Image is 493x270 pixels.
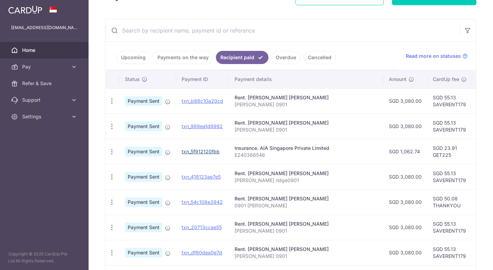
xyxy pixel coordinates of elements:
p: 0901 [PERSON_NAME] [235,202,378,209]
a: txn_df80dea0e7d [182,250,222,255]
td: SGD 3,080.00 [383,88,427,114]
td: SGD 50.08 THANKYOU [427,189,472,215]
p: [PERSON_NAME] 0901 [235,101,378,108]
div: Rent. [PERSON_NAME] [PERSON_NAME] [235,246,378,253]
a: txn_418123ae7e5 [182,174,221,180]
p: [EMAIL_ADDRESS][DOMAIN_NAME] [11,24,77,31]
input: Search by recipient name, payment id or reference [106,19,459,42]
span: CardUp fee [433,76,459,83]
img: CardUp [8,6,42,14]
p: [PERSON_NAME] 0901 [235,227,378,234]
a: Read more on statuses [406,53,468,60]
th: Payment ID [176,70,229,88]
a: Recipient paid [216,51,268,64]
span: Status [125,76,140,83]
a: Cancelled [303,51,336,64]
a: txn_54c108e3942 [182,199,223,205]
span: Pay [22,63,68,70]
span: Payment Sent [125,172,162,182]
span: Payment Sent [125,197,162,207]
td: SGD 55.13 SAVERENT179 [427,215,472,240]
div: Rent. [PERSON_NAME] [PERSON_NAME] [235,195,378,202]
span: Payment Sent [125,248,162,258]
a: txn_b88c10a20cd [182,98,223,104]
td: SGD 3,080.00 [383,215,427,240]
span: Payment Sent [125,223,162,232]
td: SGD 23.91 GET225 [427,139,472,164]
span: Amount [389,76,407,83]
p: [PERSON_NAME] 0901 [235,126,378,133]
div: Rent. [PERSON_NAME] [PERSON_NAME] [235,119,378,126]
td: SGD 3,080.00 [383,240,427,265]
td: SGD 55.13 SAVERENT179 [427,164,472,189]
div: Rent. [PERSON_NAME] [PERSON_NAME] [235,94,378,101]
a: txn_5f912120fbb [182,148,220,154]
div: Insurance. AIA Singapore Private Limited [235,145,378,152]
span: Refer & Save [22,80,68,87]
span: Payment Sent [125,147,162,156]
td: SGD 3,080.00 [383,114,427,139]
td: SGD 55.13 SAVERENT179 [427,88,472,114]
td: SGD 1,062.74 [383,139,427,164]
span: Home [22,47,68,54]
a: Upcoming [117,51,150,64]
td: SGD 3,080.00 [383,189,427,215]
span: Support [22,97,68,103]
span: Payment Sent [125,121,162,131]
a: Overdue [271,51,301,64]
span: Settings [22,113,68,120]
div: Rent. [PERSON_NAME] [PERSON_NAME] [235,220,378,227]
td: SGD 55.13 SAVERENT179 [427,240,472,265]
a: txn_20713ccae55 [182,224,222,230]
span: Read more on statuses [406,53,461,60]
p: [PERSON_NAME] 0901 [235,253,378,260]
p: E240366546 [235,152,378,159]
a: Payments on the way [153,51,213,64]
td: SGD 3,080.00 [383,164,427,189]
p: [PERSON_NAME] ridge0901 [235,177,378,184]
div: Rent. [PERSON_NAME] [PERSON_NAME] [235,170,378,177]
a: txn_989ea1d9992 [182,123,223,129]
th: Payment details [229,70,383,88]
span: Payment Sent [125,96,162,106]
td: SGD 55.13 SAVERENT179 [427,114,472,139]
